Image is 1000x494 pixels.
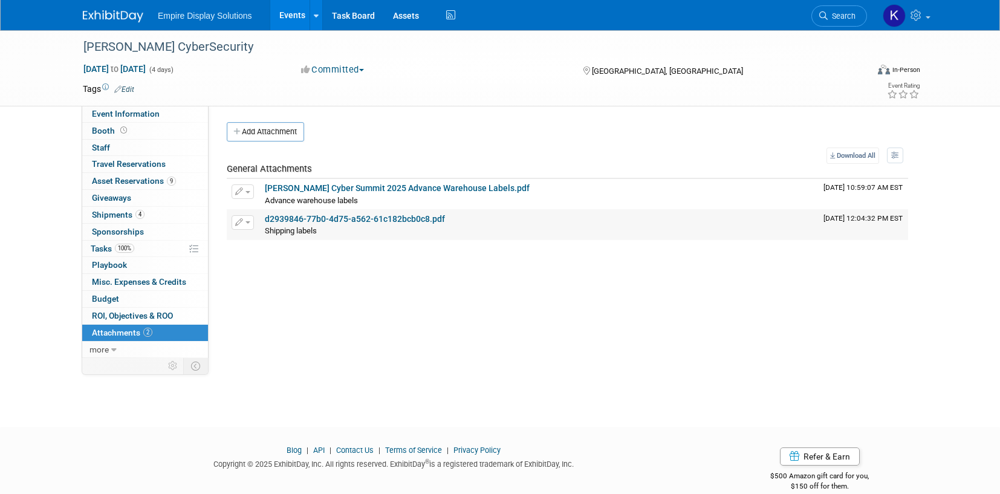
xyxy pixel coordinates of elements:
[92,143,110,152] span: Staff
[82,190,208,206] a: Giveaways
[780,447,860,466] a: Refer & Earn
[92,328,152,337] span: Attachments
[444,446,452,455] span: |
[92,294,119,304] span: Budget
[92,311,173,320] span: ROI, Objectives & ROO
[83,63,146,74] span: [DATE] [DATE]
[722,481,918,492] div: $150 off for them.
[265,214,445,224] a: d2939846-77b0-4d75-a562-61c182bcb0c8.pdf
[796,63,920,81] div: Event Format
[375,446,383,455] span: |
[82,257,208,273] a: Playbook
[82,140,208,156] a: Staff
[265,183,530,193] a: [PERSON_NAME] Cyber Summit 2025 Advance Warehouse Labels.pdf
[82,224,208,240] a: Sponsorships
[167,177,176,186] span: 9
[722,463,918,491] div: $500 Amazon gift card for you,
[114,85,134,94] a: Edit
[92,260,127,270] span: Playbook
[184,358,209,374] td: Toggle Event Tabs
[82,342,208,358] a: more
[83,83,134,95] td: Tags
[892,65,920,74] div: In-Person
[82,106,208,122] a: Event Information
[826,148,879,164] a: Download All
[135,210,144,219] span: 4
[819,210,908,240] td: Upload Timestamp
[313,446,325,455] a: API
[453,446,501,455] a: Privacy Policy
[91,244,134,253] span: Tasks
[82,291,208,307] a: Budget
[92,126,129,135] span: Booth
[82,123,208,139] a: Booth
[92,176,176,186] span: Asset Reservations
[92,227,144,236] span: Sponsorships
[823,183,903,192] span: Upload Timestamp
[89,345,109,354] span: more
[109,64,120,74] span: to
[82,207,208,223] a: Shipments4
[83,10,143,22] img: ExhibitDay
[82,156,208,172] a: Travel Reservations
[823,214,903,223] span: Upload Timestamp
[227,122,304,141] button: Add Attachment
[92,193,131,203] span: Giveaways
[118,126,129,135] span: Booth not reserved yet
[887,83,920,89] div: Event Rating
[82,325,208,341] a: Attachments2
[883,4,906,27] img: Katelyn Hurlock
[83,456,704,470] div: Copyright © 2025 ExhibitDay, Inc. All rights reserved. ExhibitDay is a registered trademark of Ex...
[304,446,311,455] span: |
[92,277,186,287] span: Misc. Expenses & Credits
[878,65,890,74] img: Format-Inperson.png
[336,446,374,455] a: Contact Us
[265,226,317,235] span: Shipping labels
[425,458,429,465] sup: ®
[148,66,174,74] span: (4 days)
[819,179,908,209] td: Upload Timestamp
[326,446,334,455] span: |
[811,5,867,27] a: Search
[92,109,160,119] span: Event Information
[82,274,208,290] a: Misc. Expenses & Credits
[287,446,302,455] a: Blog
[163,358,184,374] td: Personalize Event Tab Strip
[92,210,144,219] span: Shipments
[82,241,208,257] a: Tasks100%
[82,173,208,189] a: Asset Reservations9
[828,11,856,21] span: Search
[385,446,442,455] a: Terms of Service
[115,244,134,253] span: 100%
[227,163,312,174] span: General Attachments
[92,159,166,169] span: Travel Reservations
[82,308,208,324] a: ROI, Objectives & ROO
[79,36,849,58] div: [PERSON_NAME] CyberSecurity
[592,67,743,76] span: [GEOGRAPHIC_DATA], [GEOGRAPHIC_DATA]
[265,196,358,205] span: Advance warehouse labels
[158,11,252,21] span: Empire Display Solutions
[297,63,369,76] button: Committed
[143,328,152,337] span: 2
